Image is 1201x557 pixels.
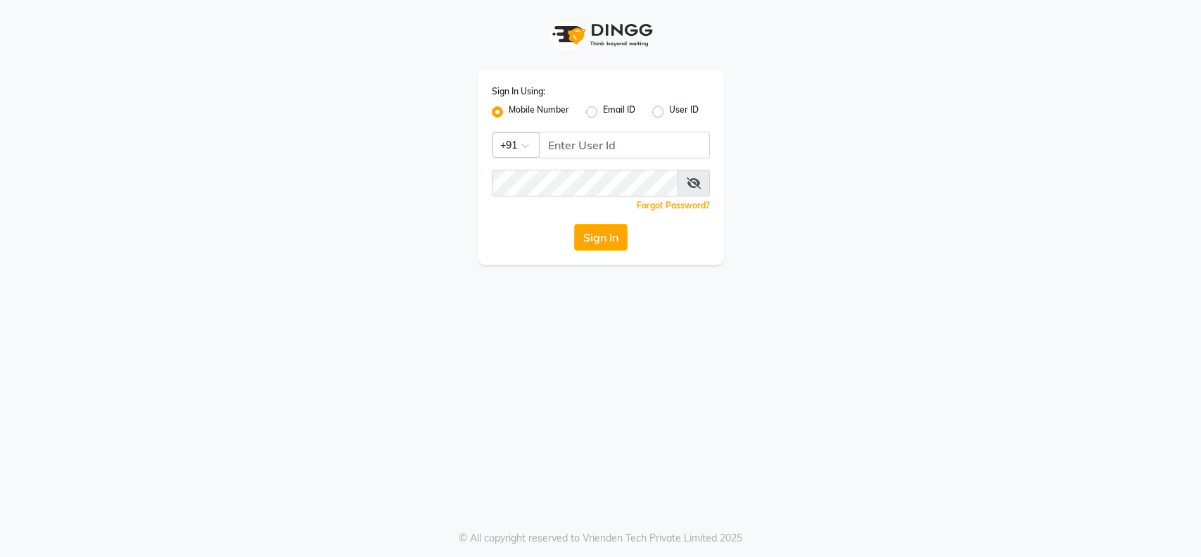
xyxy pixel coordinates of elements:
[492,170,678,196] input: Username
[545,14,657,56] img: logo1.svg
[539,132,710,158] input: Username
[509,104,569,120] label: Mobile Number
[492,85,545,98] label: Sign In Using:
[574,224,628,251] button: Sign In
[637,200,710,211] a: Forgot Password?
[603,104,635,120] label: Email ID
[669,104,699,120] label: User ID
